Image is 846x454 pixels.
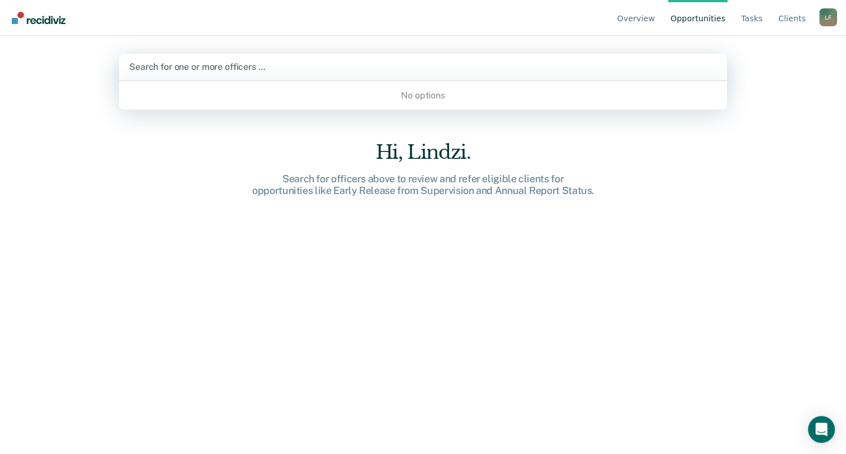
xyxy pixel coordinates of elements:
div: No options [119,86,727,105]
div: Hi, Lindzi. [244,141,602,164]
img: Recidiviz [12,12,65,24]
div: L F [819,8,837,26]
button: Profile dropdown button [819,8,837,26]
div: Open Intercom Messenger [808,416,835,443]
div: Search for officers above to review and refer eligible clients for opportunities like Early Relea... [244,173,602,197]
